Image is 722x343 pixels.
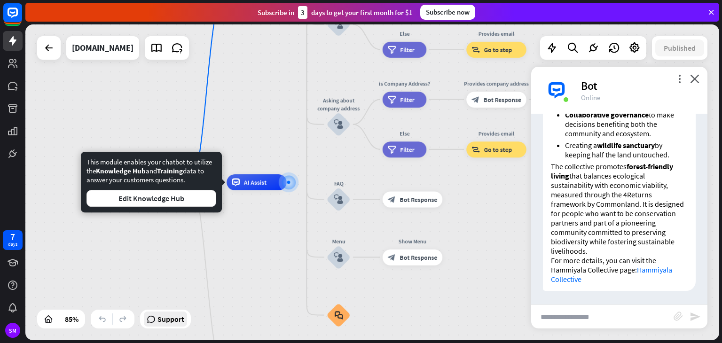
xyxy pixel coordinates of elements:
[461,79,533,87] div: Provides company address
[461,30,533,38] div: Provides email
[551,162,688,256] p: The collective promotes that balances ecological sustainability with economic viability, measured...
[388,195,396,203] i: block_bot_response
[157,166,183,175] span: Training
[484,145,512,153] span: Go to step
[314,179,362,187] div: FAQ
[551,265,672,284] a: Hammiyala Collective
[3,230,23,250] a: 7 days
[62,312,81,327] div: 85%
[8,4,36,32] button: Open LiveChat chat widget
[244,179,267,187] span: AI Assist
[471,145,480,153] i: block_goto
[314,96,362,112] div: Asking about company address
[484,95,521,103] span: Bot Response
[565,140,688,159] li: Creating a by keeping half the land untouched.
[565,110,649,119] strong: Collaborative governance
[690,311,701,322] i: send
[400,195,437,203] span: Bot Response
[334,311,343,320] i: block_faq
[388,253,396,261] i: block_bot_response
[334,20,343,29] i: block_user_input
[334,252,343,262] i: block_user_input
[581,78,696,93] div: Bot
[461,129,533,137] div: Provides email
[471,95,479,103] i: block_bot_response
[96,166,146,175] span: Knowledge Hub
[314,237,362,245] div: Menu
[565,110,688,138] li: to make decisions benefiting both the community and ecosystem.
[420,5,475,20] div: Subscribe now
[10,233,15,241] div: 7
[400,253,437,261] span: Bot Response
[471,46,480,54] i: block_goto
[388,95,396,103] i: filter
[8,241,17,248] div: days
[674,312,683,321] i: block_attachment
[377,30,432,38] div: Else
[551,162,673,180] strong: forest-friendly living
[581,93,696,102] div: Online
[388,145,396,153] i: filter
[5,323,20,338] div: SM
[675,74,684,83] i: more_vert
[258,6,413,19] div: Subscribe in days to get your first month for $1
[551,256,688,284] p: For more details, you can visit the Hammiyala Collective page:
[690,74,699,83] i: close
[597,140,655,150] strong: wildlife sanctuary
[298,6,307,19] div: 3
[377,237,448,245] div: Show Menu
[655,39,704,56] button: Published
[86,157,216,207] div: This module enables your chatbot to utilize the and data to answer your customers questions.
[334,195,343,204] i: block_user_input
[400,46,415,54] span: Filter
[400,95,415,103] span: Filter
[400,145,415,153] span: Filter
[157,312,184,327] span: Support
[86,190,216,207] button: Edit Knowledge Hub
[484,46,512,54] span: Go to step
[388,46,396,54] i: filter
[377,79,432,87] div: is Company Address?
[72,36,133,60] div: beforest.co
[377,129,432,137] div: Else
[334,120,343,129] i: block_user_input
